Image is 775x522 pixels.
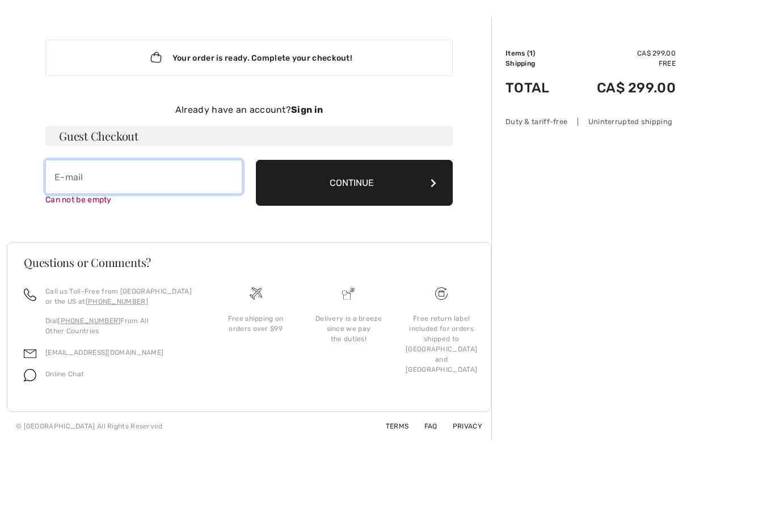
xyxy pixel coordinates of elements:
h3: Guest Checkout [45,126,453,146]
img: Free shipping on orders over $99 [250,287,262,300]
div: Free return label included for orders shipped to [GEOGRAPHIC_DATA] and [GEOGRAPHIC_DATA] [404,313,479,375]
a: Terms [372,422,409,430]
a: [PHONE_NUMBER] [86,298,148,305]
img: email [24,347,36,360]
td: CA$ 299.00 [566,48,676,58]
div: Can not be empty [45,194,242,206]
div: Duty & tariff-free | Uninterrupted shipping [506,116,676,127]
h3: Questions or Comments? [24,257,474,268]
button: Continue [256,160,453,206]
td: Total [506,69,566,107]
img: call [24,288,36,301]
span: 1 [529,49,533,57]
a: Privacy [439,422,482,430]
div: Already have an account? [45,103,453,117]
p: Call us Toll-Free from [GEOGRAPHIC_DATA] or the US at [45,286,196,307]
td: Items ( ) [506,48,566,58]
td: CA$ 299.00 [566,69,676,107]
a: FAQ [411,422,437,430]
p: Dial From All Other Countries [45,316,196,336]
strong: Sign in [291,104,323,115]
span: Online Chat [45,370,84,378]
img: Delivery is a breeze since we pay the duties! [342,287,355,300]
div: Your order is ready. Complete your checkout! [45,40,453,76]
td: Shipping [506,58,566,69]
input: E-mail [45,160,242,194]
div: Delivery is a breeze since we pay the duties! [311,313,386,344]
a: [PHONE_NUMBER] [58,317,120,325]
div: © [GEOGRAPHIC_DATA] All Rights Reserved [16,421,163,431]
img: Free shipping on orders over $99 [435,287,448,300]
div: Free shipping on orders over $99 [218,313,293,334]
img: chat [24,369,36,381]
a: [EMAIL_ADDRESS][DOMAIN_NAME] [45,349,163,357]
td: Free [566,58,676,69]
